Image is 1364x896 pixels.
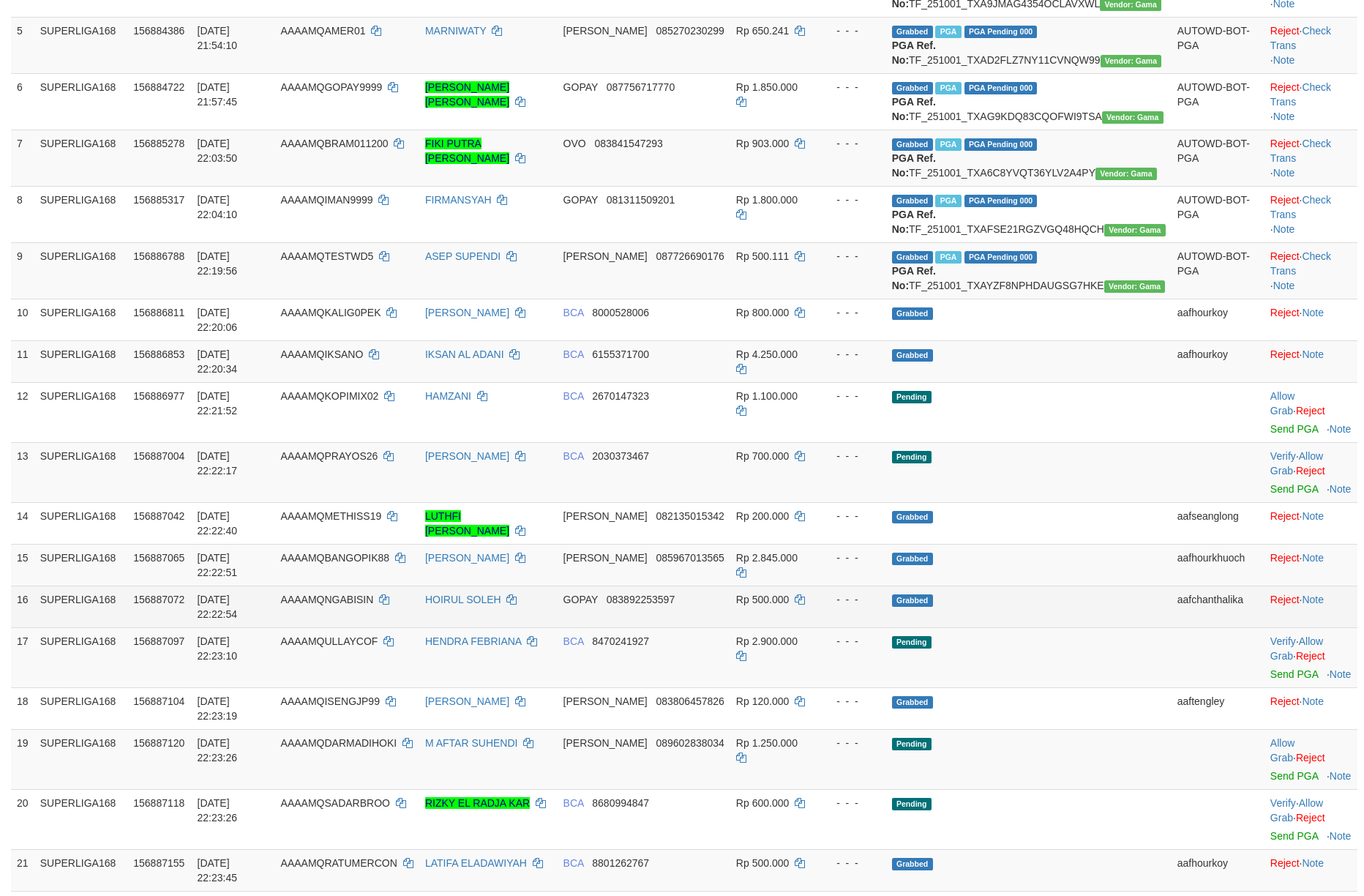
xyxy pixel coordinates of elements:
a: Allow Grab [1270,635,1323,662]
a: Reject [1296,752,1325,764]
div: - - - [824,193,880,207]
span: AAAAMQBRAM011200 [281,138,389,149]
span: [DATE] 21:57:45 [198,81,238,108]
a: Reject [1270,552,1300,564]
a: Note [1273,111,1295,122]
span: [PERSON_NAME] [563,695,648,707]
span: AAAAMQDARMADIHOKI [281,737,397,749]
td: · [1264,849,1357,891]
span: BCA [563,307,584,318]
td: · · [1264,186,1357,242]
span: [DATE] 22:23:19 [198,695,238,722]
span: Copy 8470241927 to clipboard [592,635,649,647]
a: Reject [1270,695,1300,707]
a: Reject [1270,857,1300,869]
span: Rp 200.000 [736,510,789,522]
td: 8 [11,186,34,242]
span: 156886853 [133,348,184,360]
td: AUTOWD-BOT-PGA [1172,73,1264,130]
td: SUPERLIGA168 [34,586,128,627]
td: · [1264,299,1357,340]
div: - - - [824,80,880,94]
td: AUTOWD-BOT-PGA [1172,17,1264,73]
a: Note [1273,280,1295,291]
a: FIKI PUTRA [PERSON_NAME] [425,138,509,164]
a: Reject [1270,25,1300,37]
a: Reject [1296,812,1325,824]
div: - - - [824,694,880,709]
a: Check Trans [1270,81,1331,108]
b: PGA Ref. No: [892,209,936,235]
td: · [1264,340,1357,382]
a: Verify [1270,450,1296,462]
a: Note [1273,54,1295,66]
a: Note [1302,510,1324,522]
b: PGA Ref. No: [892,96,936,122]
span: Grabbed [892,307,933,320]
a: Note [1302,307,1324,318]
td: aafhourkoy [1172,340,1264,382]
td: SUPERLIGA168 [34,73,128,130]
td: SUPERLIGA168 [34,502,128,544]
span: Rp 903.000 [736,138,789,149]
div: - - - [824,592,880,607]
td: 16 [11,586,34,627]
span: GOPAY [563,194,598,206]
a: Check Trans [1270,250,1331,277]
span: 156887118 [133,797,184,809]
span: Rp 1.250.000 [736,737,798,749]
span: Rp 1.800.000 [736,194,798,206]
span: Vendor URL: https://trx31.1velocity.biz [1104,224,1166,236]
span: Rp 4.250.000 [736,348,798,360]
td: aafhourkhuoch [1172,544,1264,586]
td: SUPERLIGA168 [34,729,128,789]
td: AUTOWD-BOT-PGA [1172,130,1264,186]
b: PGA Ref. No: [892,265,936,291]
a: Allow Grab [1270,450,1323,477]
div: - - - [824,634,880,649]
td: aafhourkoy [1172,299,1264,340]
a: Check Trans [1270,138,1331,164]
div: - - - [824,347,880,362]
span: Grabbed [892,858,933,870]
span: Pending [892,636,932,649]
a: Note [1273,223,1295,235]
td: SUPERLIGA168 [34,627,128,687]
span: Marked by aafphoenmanit [935,82,961,94]
span: Copy 087756717770 to clipboard [607,81,675,93]
div: - - - [824,305,880,320]
span: [DATE] 22:23:10 [198,635,238,662]
a: ASEP SUPENDI [425,250,501,262]
td: 5 [11,17,34,73]
div: - - - [824,449,880,463]
a: [PERSON_NAME] [425,552,509,564]
span: Rp 2.900.000 [736,635,798,647]
span: 156886977 [133,390,184,402]
span: Marked by aafseijuro [935,251,961,264]
span: Grabbed [892,349,933,362]
span: GOPAY [563,81,598,93]
td: SUPERLIGA168 [34,299,128,340]
a: Note [1302,857,1324,869]
span: BCA [563,390,584,402]
span: BCA [563,857,584,869]
a: Reject [1270,81,1300,93]
span: BCA [563,635,584,647]
span: PGA Pending [964,138,1038,151]
span: 156886811 [133,307,184,318]
span: AAAAMQTESTWD5 [281,250,374,262]
td: 15 [11,544,34,586]
a: FIRMANSYAH [425,194,492,206]
span: Copy 083892253597 to clipboard [607,594,675,605]
span: Vendor URL: https://trx31.1velocity.biz [1101,55,1162,67]
a: HOIRUL SOLEH [425,594,501,605]
span: 156887072 [133,594,184,605]
a: Check Trans [1270,25,1331,51]
td: · · [1264,242,1357,299]
span: Copy 8680994847 to clipboard [592,797,649,809]
span: BCA [563,450,584,462]
a: Reject [1270,348,1300,360]
span: Pending [892,738,932,750]
span: GOPAY [563,594,598,605]
a: Note [1273,167,1295,179]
